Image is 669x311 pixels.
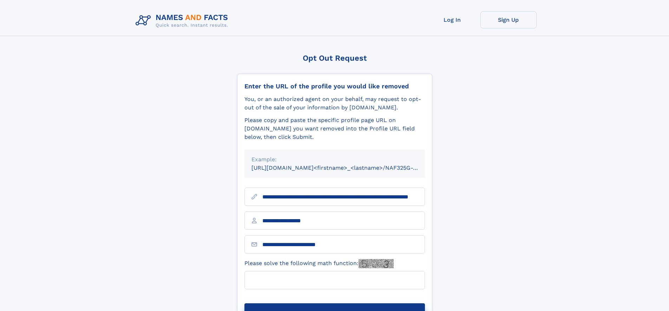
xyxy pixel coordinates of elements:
img: Logo Names and Facts [133,11,234,30]
label: Please solve the following math function: [244,259,394,268]
div: Please copy and paste the specific profile page URL on [DOMAIN_NAME] you want removed into the Pr... [244,116,425,141]
div: Opt Out Request [237,54,432,62]
div: You, or an authorized agent on your behalf, may request to opt-out of the sale of your informatio... [244,95,425,112]
a: Sign Up [480,11,537,28]
small: [URL][DOMAIN_NAME]<firstname>_<lastname>/NAF325G-xxxxxxxx [251,164,438,171]
a: Log In [424,11,480,28]
div: Enter the URL of the profile you would like removed [244,82,425,90]
div: Example: [251,155,418,164]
